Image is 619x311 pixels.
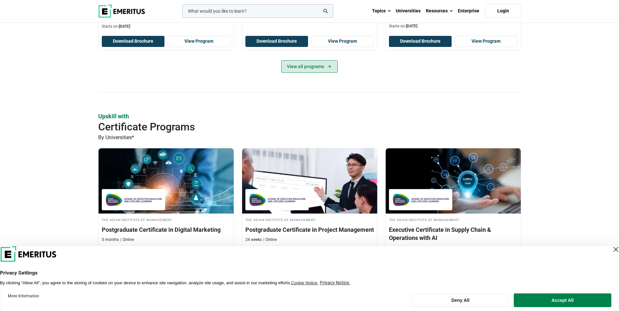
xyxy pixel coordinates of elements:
[182,4,333,18] input: woocommerce-product-search-field-0
[245,217,374,222] h4: The Asian Institute of Management
[389,36,452,47] button: Download Brochure
[102,226,230,234] h3: Postgraduate Certificate in Digital Marketing
[311,36,374,47] a: View Program
[119,24,130,29] span: [DATE]
[455,36,518,47] a: View Program
[98,120,479,133] h2: Certificate Programs
[281,60,338,73] a: View all programs
[102,24,230,29] p: Starts on:
[98,133,521,142] p: By Universities*
[386,148,521,263] a: Supply Chain and Operations Course by The Asian Institute of Management - November 7, 2025 The As...
[406,24,417,28] span: [DATE]
[102,237,119,243] p: 5 months
[392,192,449,207] img: The Asian Institute of Management
[99,148,234,214] img: Postgraduate Certificate in Digital Marketing | Online Digital Marketing Course
[245,237,262,243] p: 24 weeks
[389,245,406,251] p: 4 months
[99,148,234,255] a: Digital Marketing Course by The Asian Institute of Management - September 30, 2025 The Asian Inst...
[245,36,308,47] button: Download Brochure
[389,226,518,242] h3: Executive Certificate in Supply Chain & Operations with AI
[386,148,521,214] img: Executive Certificate in Supply Chain & Operations with AI | Online Supply Chain and Operations C...
[245,226,374,234] h3: Postgraduate Certificate in Project Management
[102,36,164,47] button: Download Brochure
[389,217,518,222] h4: The Asian Institute of Management
[102,217,230,222] h4: The Asian Institute of Management
[120,237,134,243] p: Online
[408,245,421,251] p: Online
[242,148,377,214] img: Postgraduate Certificate in Project Management | Online Project Management Course
[242,148,377,255] a: Project Management Course by The Asian Institute of Management - September 30, 2025 The Asian Ins...
[105,192,162,207] img: The Asian Institute of Management
[485,4,521,18] a: Login
[263,237,277,243] p: Online
[168,36,230,47] a: View Program
[389,23,518,29] p: Starts on:
[249,192,305,207] img: The Asian Institute of Management
[98,112,521,120] p: Upskill with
